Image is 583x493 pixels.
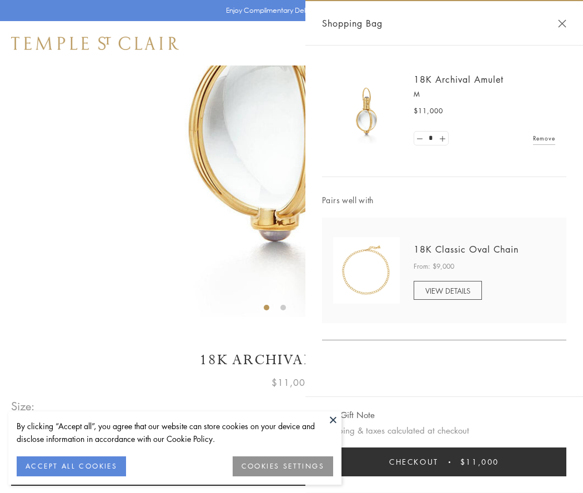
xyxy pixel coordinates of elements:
[322,16,383,31] span: Shopping Bag
[322,408,375,422] button: Add Gift Note
[233,456,333,476] button: COOKIES SETTINGS
[333,237,400,304] img: N88865-OV18
[322,424,566,437] p: Shipping & taxes calculated at checkout
[272,375,311,390] span: $11,000
[414,261,454,272] span: From: $9,000
[558,19,566,28] button: Close Shopping Bag
[533,132,555,144] a: Remove
[11,397,36,415] span: Size:
[11,350,572,370] h1: 18K Archival Amulet
[17,420,333,445] div: By clicking “Accept all”, you agree that our website can store cookies on your device and disclos...
[414,281,482,300] a: VIEW DETAILS
[425,285,470,296] span: VIEW DETAILS
[389,456,439,468] span: Checkout
[322,194,566,207] span: Pairs well with
[226,5,352,16] p: Enjoy Complimentary Delivery & Returns
[333,78,400,144] img: 18K Archival Amulet
[414,73,504,85] a: 18K Archival Amulet
[11,37,179,50] img: Temple St. Clair
[460,456,499,468] span: $11,000
[17,456,126,476] button: ACCEPT ALL COOKIES
[322,447,566,476] button: Checkout $11,000
[414,132,425,145] a: Set quantity to 0
[414,105,443,117] span: $11,000
[414,243,519,255] a: 18K Classic Oval Chain
[414,89,555,100] p: M
[436,132,448,145] a: Set quantity to 2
